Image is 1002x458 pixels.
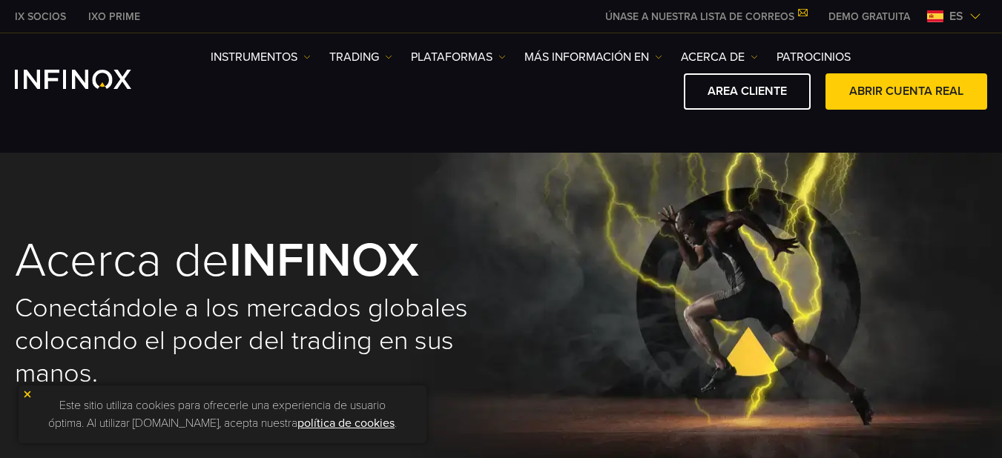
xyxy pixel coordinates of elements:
a: INFINOX [4,9,77,24]
a: Instrumentos [211,48,311,66]
a: AREA CLIENTE [684,73,811,110]
h1: Acerca de [15,236,501,285]
a: ÚNASE A NUESTRA LISTA DE CORREOS [594,10,817,23]
a: política de cookies [297,416,395,431]
a: TRADING [329,48,392,66]
a: ABRIR CUENTA REAL [825,73,987,110]
a: INFINOX Logo [15,70,166,89]
img: yellow close icon [22,389,33,399]
a: Más información en [524,48,662,66]
span: es [943,7,969,25]
h2: Conectándole a los mercados globales colocando el poder del trading en sus manos. [15,292,501,390]
a: Patrocinios [777,48,851,66]
a: PLATAFORMAS [411,48,506,66]
strong: INFINOX [229,231,419,290]
p: Este sitio utiliza cookies para ofrecerle una experiencia de usuario óptima. Al utilizar [DOMAIN_... [26,393,419,436]
a: INFINOX MENU [817,9,921,24]
a: INFINOX [77,9,151,24]
a: ACERCA DE [681,48,758,66]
